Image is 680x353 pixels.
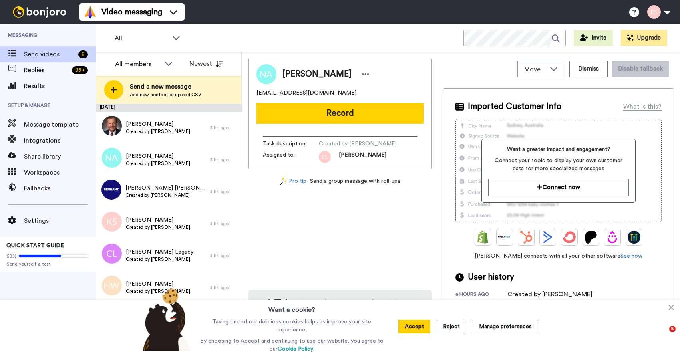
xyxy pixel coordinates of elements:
[24,136,96,145] span: Integrations
[198,337,386,353] p: By choosing to Accept and continuing to use our website, you agree to our .
[498,231,511,244] img: Ontraport
[263,140,319,148] span: Task description :
[126,152,190,160] span: [PERSON_NAME]
[477,231,489,244] img: Shopify
[24,168,96,177] span: Workspaces
[126,256,193,262] span: Created by [PERSON_NAME]
[620,253,642,259] a: See how
[574,30,613,46] button: Invite
[24,81,96,91] span: Results
[102,276,122,295] img: hw.png
[628,231,640,244] img: GoHighLevel
[130,91,201,98] span: Add new contact or upload CSV
[520,231,533,244] img: Hubspot
[210,252,238,259] div: 3 hr. ago
[319,151,331,163] img: 99d46333-7e37-474d-9b1c-0ea629eb1775.png
[183,56,229,72] button: Newest
[102,116,122,136] img: 31a7f9e6-2240-4949-8f31-c2194b935c6e.jpg
[198,318,386,334] p: Taking one of our delicious cookies helps us improve your site experience.
[488,145,629,153] span: Want a greater impact and engagement?
[210,157,238,163] div: 3 hr. ago
[126,160,190,167] span: Created by [PERSON_NAME]
[468,271,514,283] span: User history
[488,179,629,196] button: Connect now
[135,288,195,351] img: bear-with-cookie.png
[280,177,287,186] img: magic-wand.svg
[585,231,597,244] img: Patreon
[72,66,88,74] div: 99 +
[623,102,662,111] div: What is this?
[210,220,238,227] div: 3 hr. ago
[126,216,190,224] span: [PERSON_NAME]
[96,104,242,112] div: [DATE]
[102,148,122,168] img: na.png
[130,82,201,91] span: Send a new message
[24,216,96,226] span: Settings
[24,184,96,193] span: Fallbacks
[115,34,168,43] span: All
[256,64,276,84] img: Image of Nakaiah Adams
[24,152,96,161] span: Share library
[126,120,190,128] span: [PERSON_NAME]
[256,103,424,124] button: Record
[248,177,432,186] div: - Send a group message with roll-ups
[455,291,507,299] div: 6 hours ago
[210,284,238,291] div: 3 hr. ago
[101,6,162,18] span: Video messaging
[612,61,669,77] button: Disable fallback
[126,128,190,135] span: Created by [PERSON_NAME]
[24,120,96,129] span: Message template
[126,280,190,288] span: [PERSON_NAME]
[653,326,672,345] iframe: Intercom live chat
[210,188,238,195] div: 3 hr. ago
[101,180,121,200] img: 257b136c-81d3-4879-94ed-29ad0e1b03ed.png
[263,151,319,163] span: Assigned to:
[524,65,546,74] span: Move
[541,231,554,244] img: ActiveCampaign
[125,184,206,192] span: [PERSON_NAME] [PERSON_NAME]
[102,244,122,264] img: cl.png
[115,59,161,69] div: All members
[78,50,88,58] div: 8
[437,320,466,333] button: Reject
[10,6,70,18] img: bj-logo-header-white.svg
[669,326,676,332] span: 5
[24,65,69,75] span: Replies
[278,346,313,352] a: Cookie Policy
[6,253,17,259] span: 60%
[563,231,576,244] img: ConvertKit
[621,30,667,46] button: Upgrade
[126,224,190,230] span: Created by [PERSON_NAME]
[6,261,89,267] span: Send yourself a test
[126,288,190,294] span: Created by [PERSON_NAME]
[6,243,64,248] span: QUICK START GUIDE
[398,320,430,333] button: Accept
[606,231,619,244] img: Drip
[280,177,306,186] a: Pro tip
[125,192,206,198] span: Created by [PERSON_NAME]
[507,290,593,299] div: Created by [PERSON_NAME]
[339,151,386,163] span: [PERSON_NAME]
[256,299,288,342] img: download
[455,252,662,260] span: [PERSON_NAME] connects with all your other software
[569,61,608,77] button: Dismiss
[296,298,424,320] h4: Record from your phone! Try our app [DATE]
[102,212,122,232] img: ks.png
[268,300,315,315] h3: Want a cookie?
[24,50,75,59] span: Send videos
[282,68,352,80] span: [PERSON_NAME]
[126,248,193,256] span: [PERSON_NAME] Legacy
[319,140,397,148] span: Created by [PERSON_NAME]
[488,157,629,173] span: Connect your tools to display your own customer data for more specialized messages
[473,320,538,333] button: Manage preferences
[84,6,97,18] img: vm-color.svg
[468,101,561,113] span: Imported Customer Info
[210,125,238,131] div: 3 hr. ago
[256,89,356,97] span: [EMAIL_ADDRESS][DOMAIN_NAME]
